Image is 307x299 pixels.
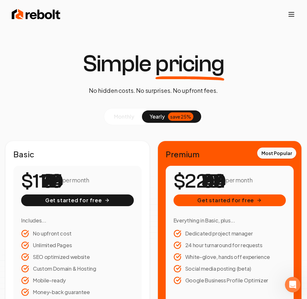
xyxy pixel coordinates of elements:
li: White-glove, hands off experience [174,253,286,261]
li: Unlimited Pages [21,241,134,249]
span: yearly [150,113,165,121]
li: Dedicated project manager [174,230,286,237]
li: Money-back guarantee [21,288,134,296]
span: pricing [155,52,224,76]
button: monthly [106,110,142,123]
li: Social media posting (beta) [174,265,286,273]
p: No hidden costs. No surprises. No upfront fees. [89,86,218,95]
h3: Includes... [21,217,134,224]
h3: Everything in Basic, plus... [174,217,286,224]
button: Toggle mobile menu [287,10,295,18]
li: SEO optimized website [21,253,134,261]
img: Rebolt Logo [12,8,61,21]
button: Get started for free [174,194,286,206]
li: Custom Domain & Hosting [21,265,134,273]
li: Google Business Profile Optimizer [174,277,286,284]
div: save 25% [168,112,193,121]
button: Get started for free [21,194,134,206]
p: / per month [59,176,89,185]
p: / per month [222,176,252,185]
iframe: Intercom live chat [285,277,300,292]
button: yearlysave 25% [142,110,201,123]
li: Mobile-ready [21,277,134,284]
h2: Basic [13,149,142,159]
number-flow-react: $225 [174,167,219,196]
span: monthly [114,113,134,120]
number-flow-react: $112 [21,167,56,196]
h2: Premium [166,149,294,159]
h1: Simple [83,52,224,76]
li: 24 hour turnaround for requests [174,241,286,249]
li: No upfront cost [21,230,134,237]
div: Most Popular [257,148,296,159]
